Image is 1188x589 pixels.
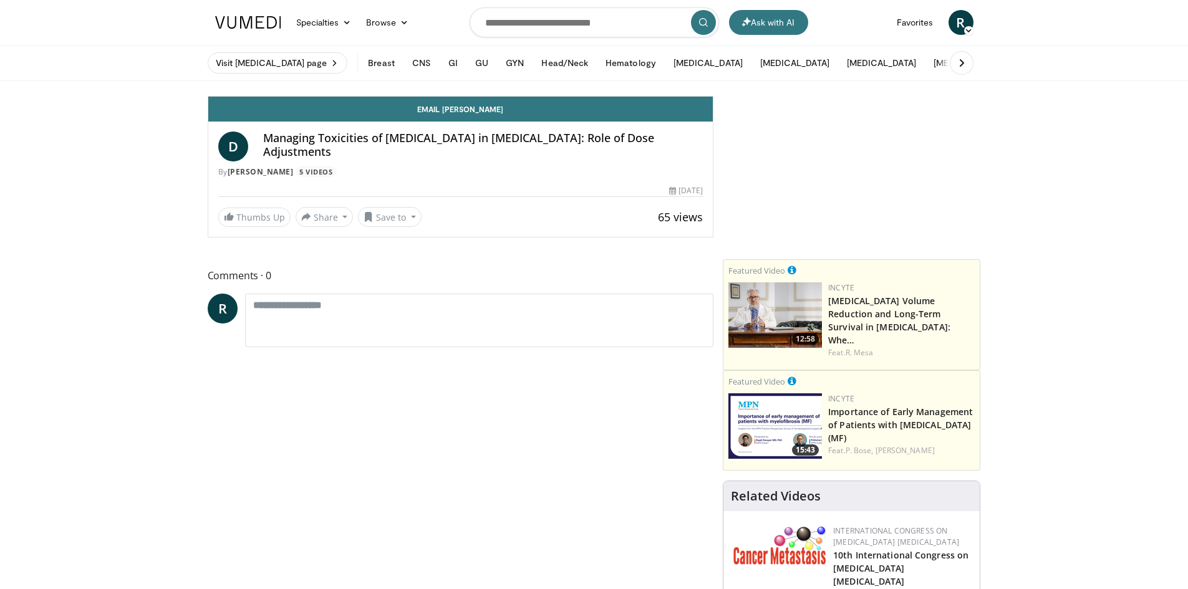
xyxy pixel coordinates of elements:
button: [MEDICAL_DATA] [926,50,1010,75]
img: 0ab4ba2a-1ce5-4c7e-8472-26c5528d93bc.png.150x105_q85_crop-smart_upscale.png [728,393,822,459]
img: 7350bff6-2067-41fe-9408-af54c6d3e836.png.150x105_q85_crop-smart_upscale.png [728,282,822,348]
a: Incyte [828,282,854,293]
div: By [218,166,703,178]
button: Hematology [598,50,664,75]
a: International Congress on [MEDICAL_DATA] [MEDICAL_DATA] [833,525,959,547]
a: R [949,10,973,35]
button: Head/Neck [534,50,596,75]
h4: Managing Toxicities of [MEDICAL_DATA] in [MEDICAL_DATA]: Role of Dose Adjustments [263,132,703,158]
a: 10th International Congress on [MEDICAL_DATA] [MEDICAL_DATA] [833,549,968,587]
span: 15:43 [792,444,819,456]
button: [MEDICAL_DATA] [753,50,837,75]
span: 12:58 [792,333,819,345]
div: [DATE] [669,185,703,196]
a: Thumbs Up [218,208,291,227]
a: Email [PERSON_NAME] [208,97,713,122]
a: Browse [359,10,416,35]
a: Favorites [889,10,941,35]
button: Share [296,207,354,227]
button: [MEDICAL_DATA] [666,50,750,75]
a: 5 Videos [296,166,337,177]
button: GU [468,50,496,75]
button: Ask with AI [729,10,808,35]
a: Specialties [289,10,359,35]
a: Incyte [828,393,854,404]
a: [PERSON_NAME] [876,445,935,456]
button: GI [441,50,465,75]
a: R [208,294,238,323]
button: [MEDICAL_DATA] [839,50,924,75]
button: Breast [360,50,402,75]
a: Importance of Early Management of Patients with [MEDICAL_DATA] (MF) [828,406,973,444]
a: 12:58 [728,282,822,348]
button: Save to [358,207,422,227]
a: 15:43 [728,393,822,459]
input: Search topics, interventions [470,7,719,37]
span: 65 views [658,209,703,224]
a: [PERSON_NAME] [228,166,294,177]
iframe: Advertisement [758,96,945,252]
div: Feat. [828,347,975,358]
img: VuMedi Logo [215,16,281,29]
h4: Related Videos [731,489,821,504]
span: Comments 0 [208,267,714,284]
button: CNS [405,50,438,75]
a: D [218,132,248,161]
button: GYN [498,50,531,75]
a: P. Bose, [846,445,874,456]
div: Feat. [828,445,975,456]
a: Visit [MEDICAL_DATA] page [208,52,348,74]
img: 6ff8bc22-9509-4454-a4f8-ac79dd3b8976.png.150x105_q85_autocrop_double_scale_upscale_version-0.2.png [733,525,827,565]
small: Featured Video [728,376,785,387]
a: R. Mesa [846,347,874,358]
small: Featured Video [728,265,785,276]
a: [MEDICAL_DATA] Volume Reduction and Long-Term Survival in [MEDICAL_DATA]: Whe… [828,295,950,346]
